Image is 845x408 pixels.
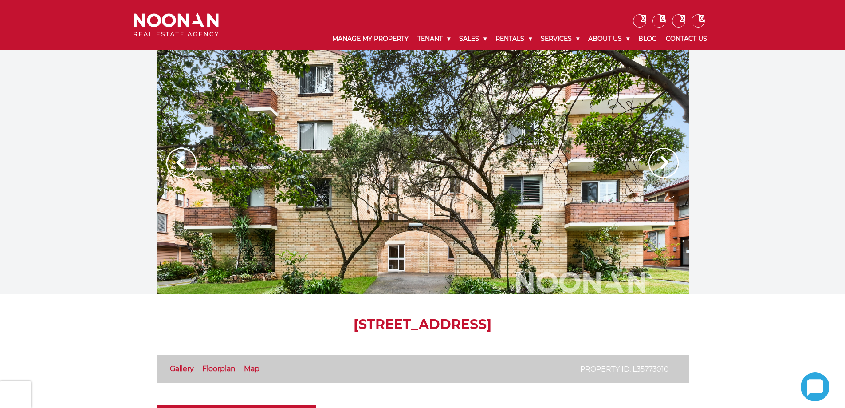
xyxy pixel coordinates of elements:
h1: [STREET_ADDRESS] [157,317,689,333]
img: Arrow slider [648,148,679,178]
a: Map [244,364,259,373]
a: Blog [634,28,661,50]
a: About Us [584,28,634,50]
a: Services [536,28,584,50]
a: Contact Us [661,28,711,50]
a: Manage My Property [328,28,413,50]
img: Noonan Real Estate Agency [134,13,219,37]
a: Sales [455,28,491,50]
p: Property ID: L35773010 [580,364,669,375]
a: Rentals [491,28,536,50]
a: Tenant [413,28,455,50]
img: Arrow slider [166,148,197,178]
a: Floorplan [202,364,236,373]
a: Gallery [170,364,194,373]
